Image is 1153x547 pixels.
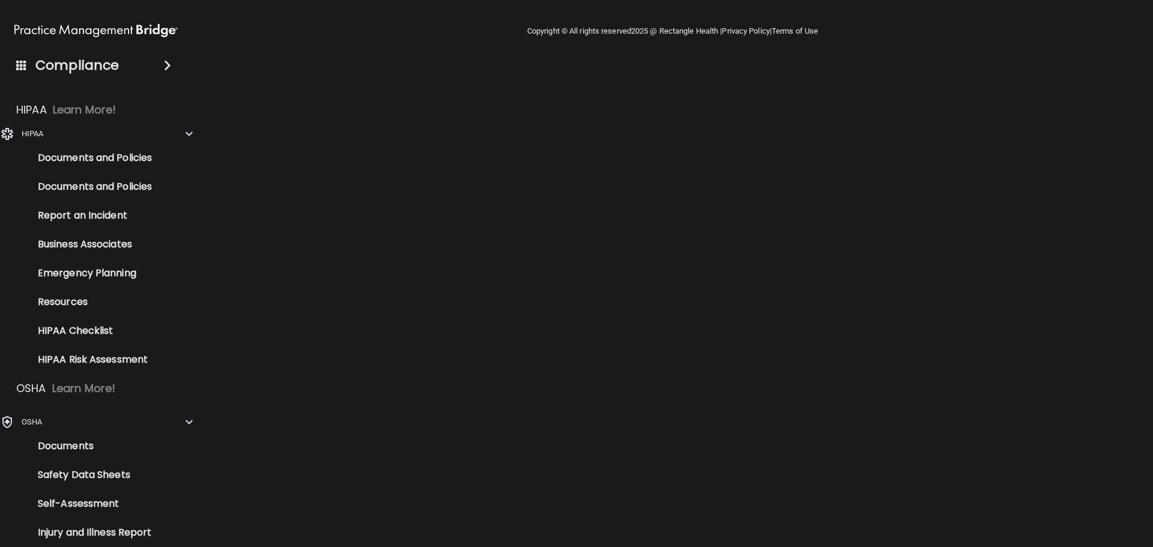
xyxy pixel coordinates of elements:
p: Documents and Policies [8,181,172,193]
p: Emergency Planning [8,267,172,279]
a: Privacy Policy [722,26,769,35]
h4: Compliance [35,57,119,74]
p: HIPAA Risk Assessment [8,354,172,366]
p: Business Associates [8,238,172,250]
img: PMB logo [14,19,178,43]
p: Learn More! [53,103,117,117]
p: OSHA [22,415,42,429]
p: HIPAA Checklist [8,325,172,337]
p: HIPAA [16,103,47,117]
p: Resources [8,296,172,308]
div: Copyright © All rights reserved 2025 @ Rectangle Health | | [453,12,892,50]
p: Injury and Illness Report [8,527,172,539]
p: OSHA [16,381,46,396]
p: HIPAA [22,127,44,141]
p: Safety Data Sheets [8,469,172,481]
p: Report an Incident [8,210,172,222]
p: Learn More! [52,381,116,396]
p: Documents and Policies [8,152,172,164]
a: Terms of Use [772,26,818,35]
p: Self-Assessment [8,498,172,510]
p: Documents [8,440,172,452]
